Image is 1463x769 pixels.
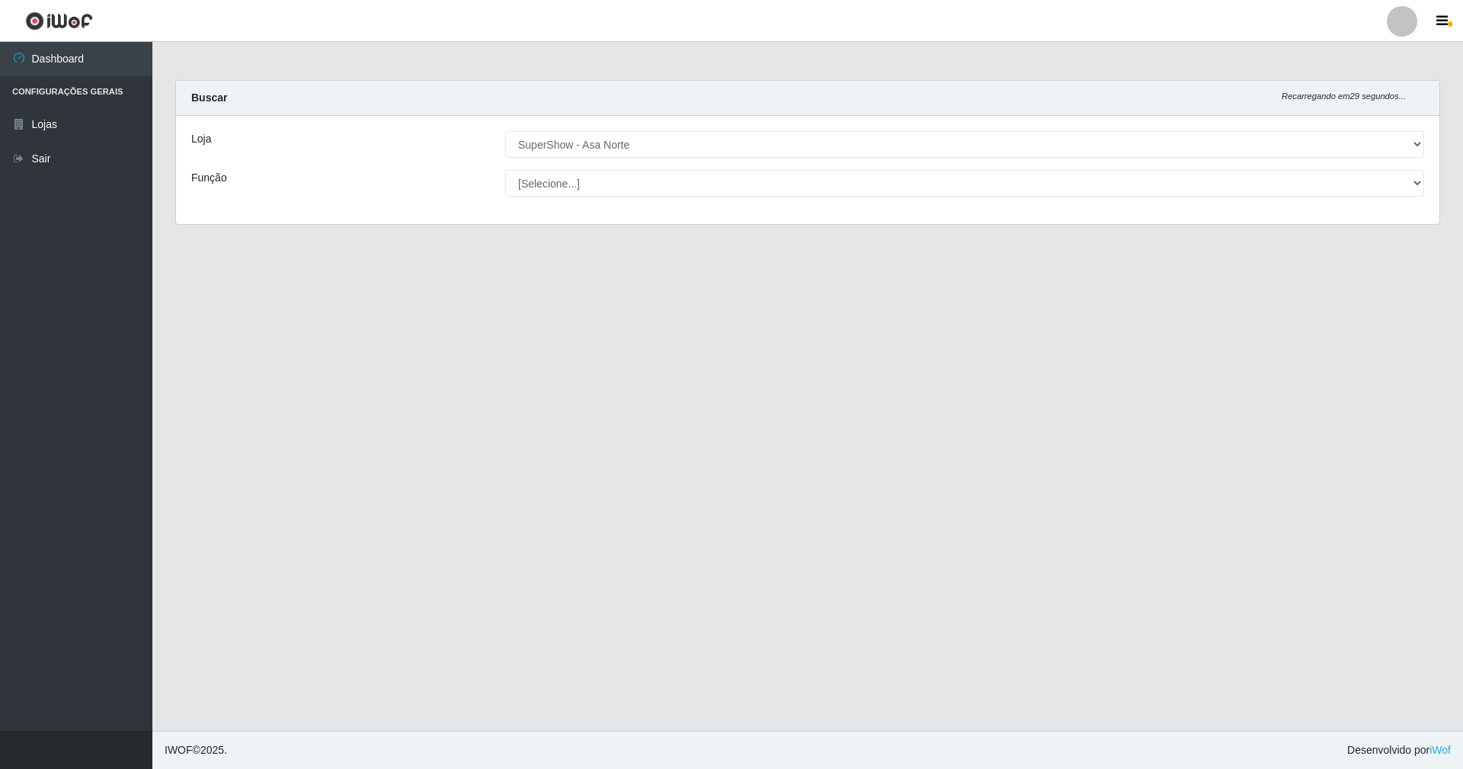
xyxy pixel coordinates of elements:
img: CoreUI Logo [25,11,93,30]
span: IWOF [165,744,193,756]
label: Função [191,170,227,186]
label: Loja [191,131,211,147]
i: Recarregando em 29 segundos... [1282,91,1406,101]
span: © 2025 . [165,742,227,758]
strong: Buscar [191,91,227,104]
a: iWof [1429,744,1451,756]
span: Desenvolvido por [1347,742,1451,758]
